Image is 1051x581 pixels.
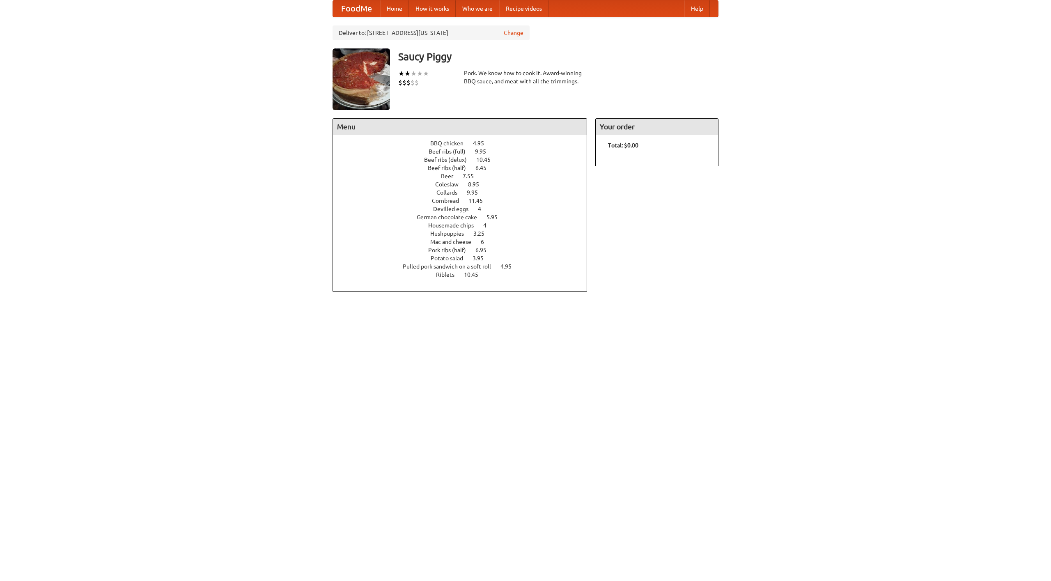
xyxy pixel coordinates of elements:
a: Riblets 10.45 [436,271,493,278]
a: Housemade chips 4 [428,222,502,229]
a: Coleslaw 8.95 [435,181,494,188]
span: 9.95 [475,148,494,155]
span: 3.25 [473,230,493,237]
li: $ [415,78,419,87]
span: Cornbread [432,197,467,204]
span: Devilled eggs [433,206,477,212]
a: Collards 9.95 [436,189,493,196]
span: 4 [478,206,489,212]
a: Mac and cheese 6 [430,239,499,245]
span: Beef ribs (full) [429,148,474,155]
a: FoodMe [333,0,380,17]
a: Home [380,0,409,17]
a: Who we are [456,0,499,17]
span: 4.95 [473,140,492,147]
li: $ [402,78,406,87]
span: BBQ chicken [430,140,472,147]
span: 3.95 [473,255,492,262]
a: Beer 7.55 [441,173,489,179]
a: Beef ribs (half) 6.45 [428,165,502,171]
span: Housemade chips [428,222,482,229]
span: Hushpuppies [430,230,472,237]
img: angular.jpg [333,48,390,110]
span: 7.55 [463,173,482,179]
a: Pulled pork sandwich on a soft roll 4.95 [403,263,527,270]
span: Riblets [436,271,463,278]
a: Devilled eggs 4 [433,206,496,212]
span: 6.95 [475,247,495,253]
span: 6 [481,239,492,245]
li: ★ [398,69,404,78]
li: ★ [417,69,423,78]
div: Pork. We know how to cook it. Award-winning BBQ sauce, and meat with all the trimmings. [464,69,587,85]
li: $ [406,78,411,87]
span: 5.95 [486,214,506,220]
a: Pork ribs (half) 6.95 [428,247,502,253]
li: $ [411,78,415,87]
span: Collards [436,189,466,196]
span: 4 [483,222,495,229]
span: Pork ribs (half) [428,247,474,253]
div: Deliver to: [STREET_ADDRESS][US_STATE] [333,25,530,40]
span: 6.45 [475,165,495,171]
a: Beef ribs (delux) 10.45 [424,156,506,163]
a: Recipe videos [499,0,548,17]
span: Beef ribs (delux) [424,156,475,163]
span: 4.95 [500,263,520,270]
a: Potato salad 3.95 [431,255,499,262]
span: Beef ribs (half) [428,165,474,171]
a: BBQ chicken 4.95 [430,140,499,147]
a: German chocolate cake 5.95 [417,214,513,220]
h4: Your order [596,119,718,135]
span: Pulled pork sandwich on a soft roll [403,263,499,270]
a: Help [684,0,710,17]
li: ★ [423,69,429,78]
h3: Saucy Piggy [398,48,718,65]
span: German chocolate cake [417,214,485,220]
a: How it works [409,0,456,17]
h4: Menu [333,119,587,135]
span: 11.45 [468,197,491,204]
span: Mac and cheese [430,239,480,245]
a: Beef ribs (full) 9.95 [429,148,501,155]
li: $ [398,78,402,87]
li: ★ [411,69,417,78]
span: 8.95 [468,181,487,188]
span: 9.95 [467,189,486,196]
span: Beer [441,173,461,179]
li: ★ [404,69,411,78]
a: Cornbread 11.45 [432,197,498,204]
span: Potato salad [431,255,471,262]
span: Coleslaw [435,181,467,188]
span: 10.45 [476,156,499,163]
a: Change [504,29,523,37]
span: 10.45 [464,271,486,278]
b: Total: $0.00 [608,142,638,149]
a: Hushpuppies 3.25 [430,230,500,237]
